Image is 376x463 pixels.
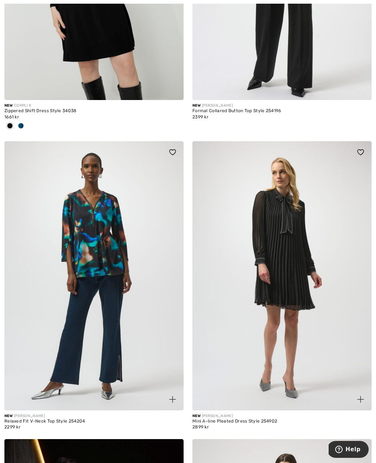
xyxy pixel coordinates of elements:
[4,141,184,410] img: Relaxed Fit V-Neck Top Style 254204. Black/Multi
[192,141,372,410] img: Mini A-line Pleated Dress Style 254902. Black
[4,114,19,120] span: 1661 kr
[192,103,200,108] span: New
[4,103,184,108] div: COMPLI K
[357,396,364,403] img: plus_v2.svg
[192,413,372,419] div: [PERSON_NAME]
[192,414,200,418] span: New
[4,414,12,418] span: New
[4,413,184,419] div: [PERSON_NAME]
[15,120,26,132] div: Teal
[169,149,176,155] img: heart_black_full.svg
[329,441,369,459] iframe: Opens a widget where you can find more information
[192,424,209,430] span: 2899 kr
[4,103,12,108] span: New
[192,114,209,120] span: 2399 kr
[4,108,184,114] div: Zippered Shift Dress Style 34038
[192,419,372,424] div: Mini A-line Pleated Dress Style 254902
[357,149,364,155] img: heart_black_full.svg
[169,396,176,403] img: plus_v2.svg
[4,120,15,132] div: Black
[192,103,372,108] div: [PERSON_NAME]
[4,424,21,430] span: 2299 kr
[4,419,184,424] div: Relaxed Fit V-Neck Top Style 254204
[192,108,372,114] div: Formal Collared Button Top Style 254196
